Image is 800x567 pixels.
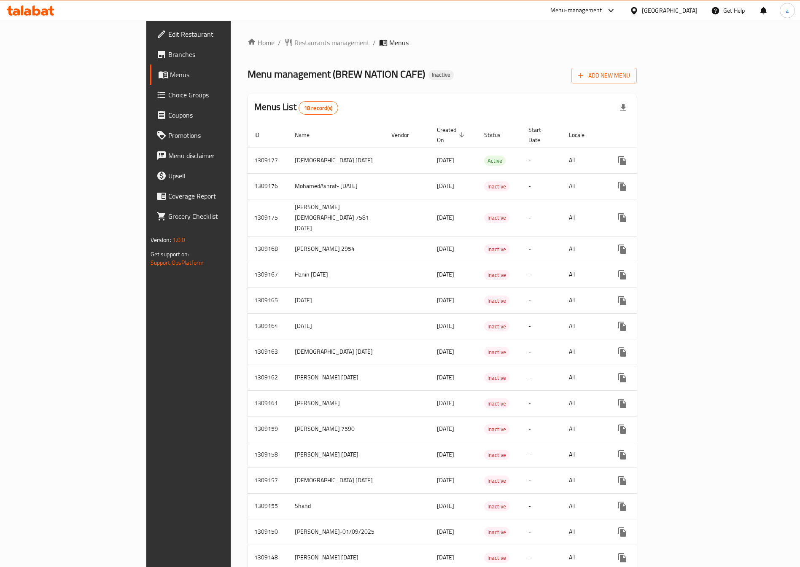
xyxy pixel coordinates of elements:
[522,442,562,468] td: -
[562,442,606,468] td: All
[288,468,385,493] td: [DEMOGRAPHIC_DATA] [DATE]
[254,130,270,140] span: ID
[522,148,562,173] td: -
[612,445,633,465] button: more
[288,365,385,390] td: [PERSON_NAME] [DATE]
[437,180,454,191] span: [DATE]
[254,101,338,115] h2: Menus List
[528,125,552,145] span: Start Date
[437,155,454,166] span: [DATE]
[288,442,385,468] td: [PERSON_NAME] [DATE]
[484,527,509,537] span: Inactive
[562,519,606,545] td: All
[151,234,171,245] span: Version:
[150,206,280,226] a: Grocery Checklist
[562,236,606,262] td: All
[633,368,653,388] button: Change Status
[437,423,454,434] span: [DATE]
[484,373,509,383] span: Inactive
[612,419,633,439] button: more
[168,49,273,59] span: Branches
[168,171,273,181] span: Upsell
[522,468,562,493] td: -
[562,173,606,199] td: All
[633,316,653,336] button: Change Status
[437,125,467,145] span: Created On
[633,342,653,362] button: Change Status
[484,270,509,280] span: Inactive
[633,393,653,414] button: Change Status
[288,313,385,339] td: [DATE]
[612,150,633,171] button: more
[633,470,653,491] button: Change Status
[151,257,204,268] a: Support.OpsPlatform
[484,182,509,191] span: Inactive
[569,130,595,140] span: Locale
[168,29,273,39] span: Edit Restaurant
[786,6,789,15] span: a
[288,493,385,519] td: Shahd
[606,122,700,148] th: Actions
[484,296,509,306] span: Inactive
[299,101,338,115] div: Total records count
[168,211,273,221] span: Grocery Checklist
[288,173,385,199] td: MohamedAshraf- [DATE]
[484,322,509,331] span: Inactive
[151,249,189,260] span: Get support on:
[522,236,562,262] td: -
[633,176,653,196] button: Change Status
[170,70,273,80] span: Menus
[484,424,509,434] div: Inactive
[612,176,633,196] button: more
[522,288,562,313] td: -
[437,295,454,306] span: [DATE]
[612,207,633,228] button: more
[248,38,637,48] nav: breadcrumb
[437,526,454,537] span: [DATE]
[168,110,273,120] span: Coupons
[288,262,385,288] td: Hanin [DATE]
[288,339,385,365] td: [DEMOGRAPHIC_DATA] [DATE]
[484,130,512,140] span: Status
[168,90,273,100] span: Choice Groups
[484,347,509,357] div: Inactive
[150,24,280,44] a: Edit Restaurant
[562,339,606,365] td: All
[150,64,280,85] a: Menus
[391,130,420,140] span: Vendor
[150,85,280,105] a: Choice Groups
[562,148,606,173] td: All
[288,519,385,545] td: [PERSON_NAME]-01/09/2025
[288,288,385,313] td: [DATE]
[612,496,633,516] button: more
[484,501,509,511] div: Inactive
[562,313,606,339] td: All
[294,38,369,48] span: Restaurants management
[437,449,454,460] span: [DATE]
[484,553,509,563] div: Inactive
[484,476,509,486] div: Inactive
[633,265,653,285] button: Change Status
[484,213,509,223] span: Inactive
[562,262,606,288] td: All
[562,468,606,493] td: All
[437,500,454,511] span: [DATE]
[633,239,653,259] button: Change Status
[437,243,454,254] span: [DATE]
[437,372,454,383] span: [DATE]
[633,496,653,516] button: Change Status
[150,186,280,206] a: Coverage Report
[633,290,653,311] button: Change Status
[437,475,454,486] span: [DATE]
[484,450,509,460] div: Inactive
[522,313,562,339] td: -
[248,64,425,83] span: Menu management ( BREW NATION CAFE )
[437,552,454,563] span: [DATE]
[150,125,280,145] a: Promotions
[150,105,280,125] a: Coupons
[484,181,509,191] div: Inactive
